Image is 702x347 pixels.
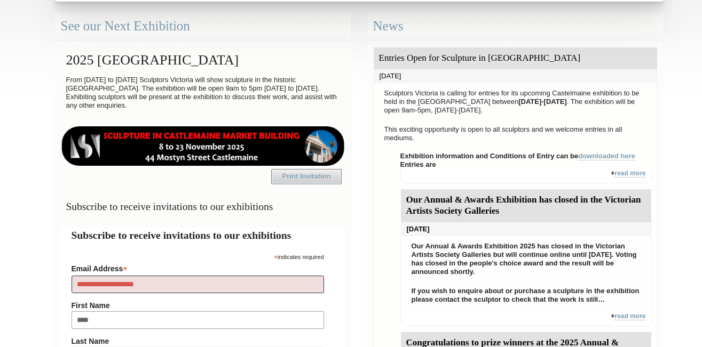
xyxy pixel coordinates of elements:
[578,152,635,160] a: downloaded here
[401,189,651,222] div: Our Annual & Awards Exhibition has closed in the Victorian Artists Society Galleries
[614,170,645,177] a: read more
[61,196,345,217] h3: Subscribe to receive invitations to our exhibitions
[400,312,652,326] div: +
[367,12,664,41] div: News
[401,222,651,236] div: [DATE]
[379,86,652,117] p: Sculptors Victoria is calling for entries for its upcoming Castelmaine exhibition to be held in t...
[61,73,345,112] p: From [DATE] to [DATE] Sculptors Victoria will show sculpture in the historic [GEOGRAPHIC_DATA]. T...
[271,169,342,184] a: Print Invitation
[72,228,335,243] h2: Subscribe to receive invitations to our exhibitions
[72,251,324,261] div: indicates required
[72,261,324,274] label: Email Address
[518,98,567,106] strong: [DATE]-[DATE]
[406,239,646,279] p: Our Annual & Awards Exhibition 2025 has closed in the Victorian Artists Society Galleries but wil...
[61,47,345,73] h2: 2025 [GEOGRAPHIC_DATA]
[406,284,646,306] p: If you wish to enquire about or purchase a sculpture in the exhibition please contact the sculpto...
[400,169,652,183] div: +
[72,337,324,345] label: Last Name
[379,123,652,145] p: This exciting opportunity is open to all sculptors and we welcome entries in all mediums.
[374,69,657,83] div: [DATE]
[55,12,351,41] div: See our Next Exhibition
[374,47,657,69] div: Entries Open for Sculpture in [GEOGRAPHIC_DATA]
[614,312,645,320] a: read more
[400,152,636,160] strong: Exhibition information and Conditions of Entry can be
[61,126,345,166] img: castlemaine-ldrbd25v2.png
[72,301,324,310] label: First Name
